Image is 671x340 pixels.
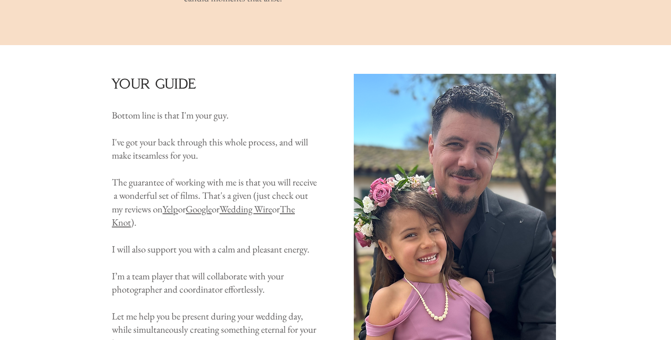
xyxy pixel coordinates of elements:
[186,203,212,215] a: Google
[112,270,284,295] span: I’m a team player that will collaborate with your photographer and coordinator effortlessly.
[138,149,198,161] span: seamless for you.
[112,75,196,92] span: your guide
[220,203,272,215] a: Wedding Wire
[112,176,317,228] span: The guarantee of working with me is that you will receive a wonderful set of films. That's a give...
[112,243,309,255] span: I will also support you with a calm and pleasant energy.
[112,136,308,161] span: I've got your back through this whole process, and will make it
[163,203,178,215] a: Yelp
[112,109,229,121] span: Bottom line is that I'm your guy.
